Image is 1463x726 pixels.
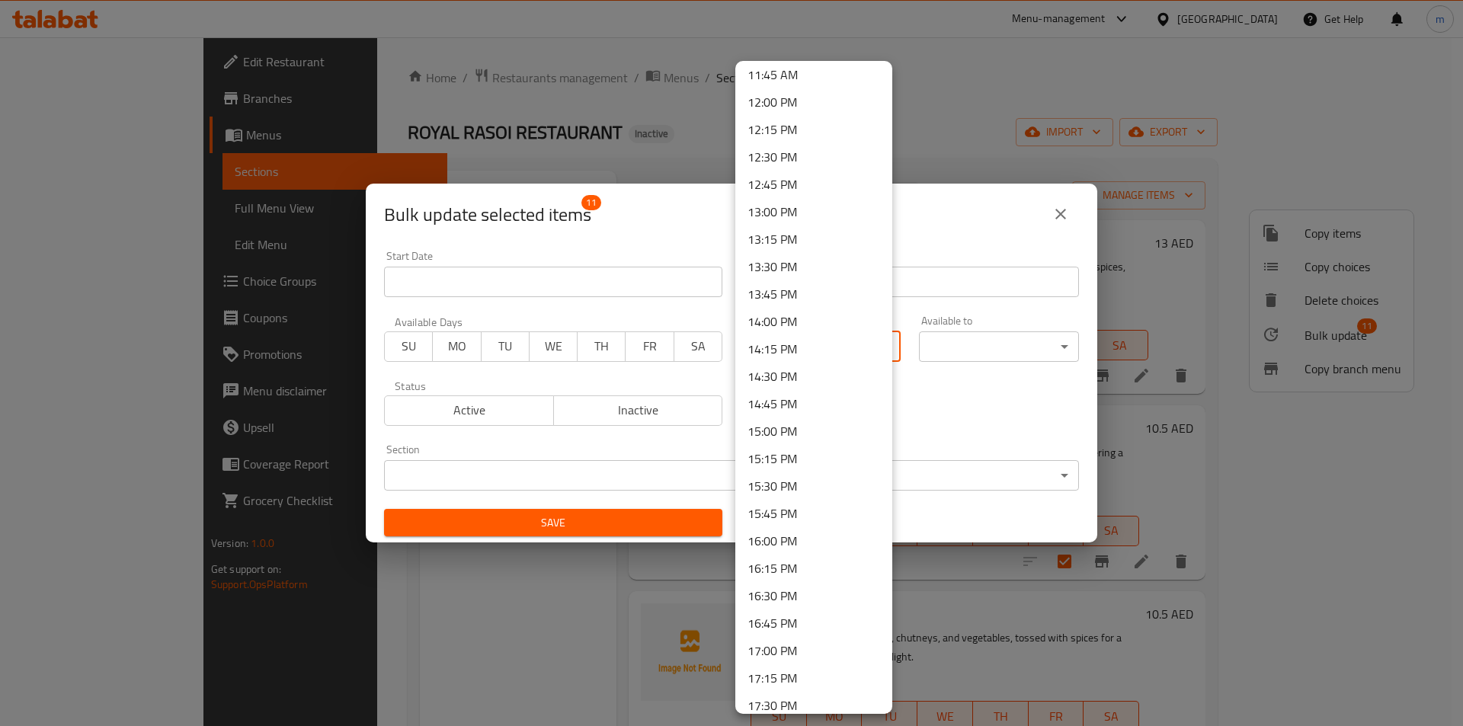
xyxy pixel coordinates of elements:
[735,253,892,280] li: 13:30 PM
[735,417,892,445] li: 15:00 PM
[735,308,892,335] li: 14:00 PM
[735,280,892,308] li: 13:45 PM
[735,390,892,417] li: 14:45 PM
[735,143,892,171] li: 12:30 PM
[735,335,892,363] li: 14:15 PM
[735,61,892,88] li: 11:45 AM
[735,555,892,582] li: 16:15 PM
[735,500,892,527] li: 15:45 PM
[735,472,892,500] li: 15:30 PM
[735,225,892,253] li: 13:15 PM
[735,582,892,609] li: 16:30 PM
[735,664,892,692] li: 17:15 PM
[735,171,892,198] li: 12:45 PM
[735,692,892,719] li: 17:30 PM
[735,116,892,143] li: 12:15 PM
[735,527,892,555] li: 16:00 PM
[735,198,892,225] li: 13:00 PM
[735,445,892,472] li: 15:15 PM
[735,363,892,390] li: 14:30 PM
[735,609,892,637] li: 16:45 PM
[735,88,892,116] li: 12:00 PM
[735,637,892,664] li: 17:00 PM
